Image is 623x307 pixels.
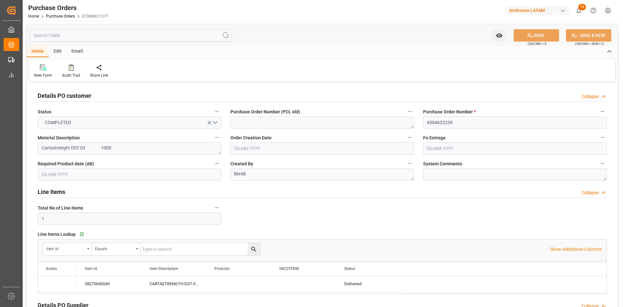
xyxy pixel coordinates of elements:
span: Item Id [85,266,97,271]
input: Search Fields [30,29,232,42]
button: show 14 new notifications [571,3,586,18]
div: Collapse [581,93,599,100]
button: open menu [92,243,140,255]
div: 28270630049 [77,276,142,291]
button: open menu [38,116,221,129]
button: open menu [43,243,92,255]
span: Fe Entrega [423,134,446,141]
button: Status [213,107,221,116]
span: Purchase Order Number (PCL old) [230,109,300,115]
div: Audit Trail [62,72,80,78]
button: System Comments [598,159,607,168]
span: INCOTERM [279,266,299,271]
span: Created By [230,160,253,167]
button: search button [248,243,260,255]
div: Home [27,46,49,57]
div: Purchase Orders [28,3,109,13]
input: DD.MM.YYYY [423,142,607,155]
button: Archroma LATAM [507,4,571,17]
h2: Line Items [38,187,65,196]
div: Collapse [581,189,599,196]
textarea: BereB [230,168,414,181]
button: Fe Entrega [598,133,607,142]
a: Purchase Orders [46,14,75,19]
button: Purchase Order Number (PCL old) [406,107,414,116]
button: SAVE [514,29,559,42]
button: Purchase Order Number * [598,107,607,116]
h2: Details PO customer [38,91,92,100]
div: Equals [95,244,133,252]
textarea: Cartastrength DST.03 1000 [38,142,221,155]
span: Material Description [38,134,80,141]
span: Line Items Lookup [38,231,76,238]
button: Created By [406,159,414,168]
input: DD.MM.YYYY [38,168,221,181]
span: Total No of Line Items [38,205,83,211]
span: Required Product date (AB) [38,160,94,167]
div: Share Link [90,72,108,78]
button: open menu [493,29,506,42]
div: Item Id [46,244,85,252]
span: COMPLETED [42,119,74,126]
button: Help Center [586,3,601,18]
div: Email [67,46,88,57]
div: CARTASTRENGTH DST.03 1000 [142,276,207,291]
div: Press SPACE to select this row. [77,276,401,292]
div: Delivered [336,276,401,291]
span: Item Description [150,266,178,271]
div: New Form [34,72,52,78]
input: DD.MM.YYYY [230,142,414,155]
span: Purchase Order Number [423,109,476,115]
span: Order Creation Date [230,134,272,141]
p: Show Additional Columns [550,246,602,253]
span: Status [38,109,51,115]
button: Material Description [213,133,221,142]
span: Ctrl/CMD + Shift + S [575,41,604,46]
span: System Comments [423,160,462,167]
span: Ctrl/CMD + S [528,41,546,46]
a: Home [28,14,39,19]
div: Edit [49,46,67,57]
button: Required Product date (AB) [213,159,221,168]
button: Total No of Line Items [213,203,221,212]
span: Status [344,266,355,271]
div: Action [46,266,57,271]
div: Press SPACE to select this row. [38,276,77,292]
button: Order Creation Date [406,133,414,142]
button: SAVE & NEW [566,29,611,42]
span: 14 [578,4,586,10]
span: Posición [214,266,230,271]
input: Type to search [140,243,260,255]
div: Archroma LATAM [507,6,569,15]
